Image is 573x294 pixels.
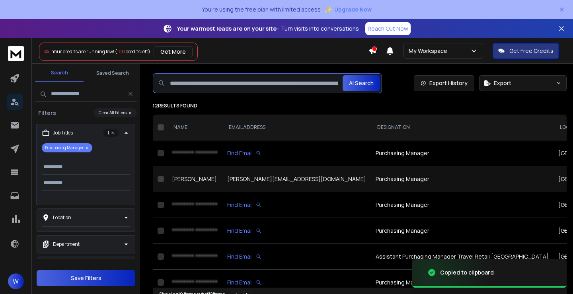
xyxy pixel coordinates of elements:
button: Save Filters [37,270,135,286]
button: ✨Upgrade Now [324,2,372,18]
p: Location [53,214,71,221]
button: AI Search [343,75,380,91]
td: Purchasing Manager [371,140,554,166]
p: Department [53,241,80,247]
img: logo [8,46,24,61]
strong: Your warmest leads are on your site [177,25,277,32]
h3: Filters [35,109,59,117]
button: W [8,273,24,289]
button: Get More [154,46,193,57]
button: Saved Search [88,65,137,81]
td: Purchasing Manager [371,166,554,192]
p: Job Titles [53,130,73,136]
div: Find Email [227,253,366,261]
a: Export History [414,75,474,91]
span: 100 [117,48,125,55]
div: Find Email [227,149,366,157]
p: You're using the free plan with limited access [202,6,321,14]
p: 1 [103,129,119,137]
p: My Workspace [409,47,450,55]
span: ✨ [324,4,333,15]
a: Reach Out Now [365,22,411,35]
td: Assistant Purchasing Manager Travel Retail [GEOGRAPHIC_DATA] [371,244,554,270]
td: Purchasing Manager [371,218,554,244]
div: [PERSON_NAME][EMAIL_ADDRESS][DOMAIN_NAME] [227,175,366,183]
span: Upgrade Now [334,6,372,14]
p: Purchasing Manager [42,143,92,152]
span: Export [494,79,511,87]
td: Purchasing Manager [371,192,554,218]
th: DESIGNATION [371,115,554,140]
div: Find Email [227,227,366,235]
span: ( credits left) [115,48,150,55]
p: Get Free Credits [509,47,554,55]
button: Clear All Filters [94,108,137,117]
th: EMAIL ADDRESS [222,115,371,140]
span: Your credits are running low! [52,48,114,55]
div: Find Email [227,278,366,286]
p: 12 results found [153,103,567,109]
span: [PERSON_NAME] [172,175,217,183]
button: Get Free Credits [493,43,559,59]
button: Search [35,65,84,82]
div: Copied to clipboard [440,269,494,276]
p: – Turn visits into conversations [177,25,359,33]
th: NAME [167,115,222,140]
div: Find Email [227,201,366,209]
p: Reach Out Now [368,25,408,33]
